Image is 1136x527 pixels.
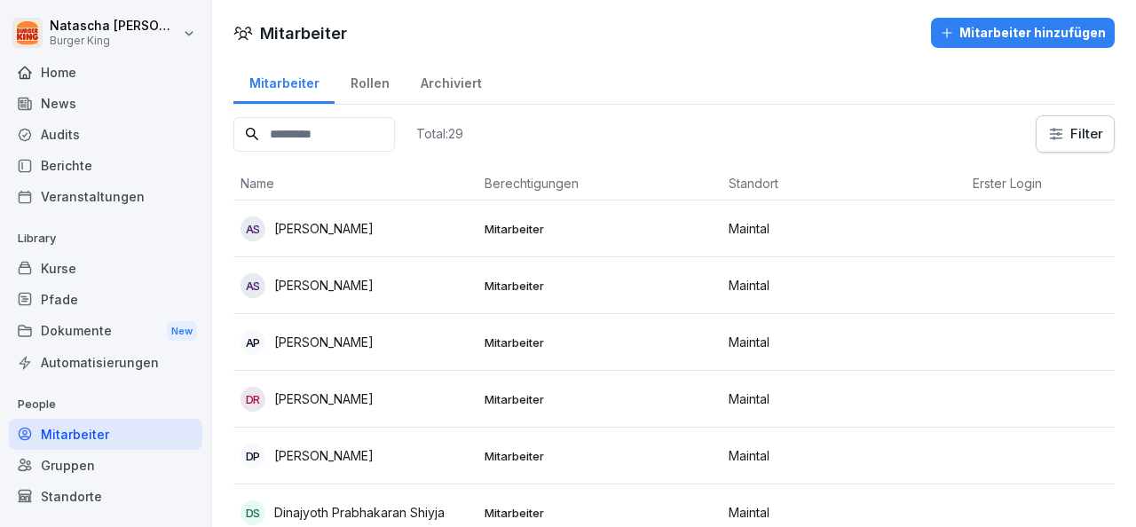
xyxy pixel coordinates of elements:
p: [PERSON_NAME] [274,276,374,295]
div: AS [241,216,265,241]
p: Maintal [729,446,958,465]
div: New [167,321,197,342]
a: DokumenteNew [9,315,202,348]
p: Maintal [729,503,958,522]
p: Mitarbeiter [485,221,714,237]
a: Mitarbeiter [9,419,202,450]
p: Total: 29 [416,125,463,142]
a: Pfade [9,284,202,315]
p: Maintal [729,276,958,295]
p: [PERSON_NAME] [274,219,374,238]
a: Berichte [9,150,202,181]
p: Mitarbeiter [485,278,714,294]
p: Maintal [729,333,958,351]
a: Archiviert [405,59,497,104]
a: Automatisierungen [9,347,202,378]
div: AS [241,273,265,298]
a: Standorte [9,481,202,512]
h1: Mitarbeiter [260,21,347,45]
a: Mitarbeiter [233,59,335,104]
p: Maintal [729,389,958,408]
div: Mitarbeiter hinzufügen [940,23,1106,43]
div: Dokumente [9,315,202,348]
a: News [9,88,202,119]
p: [PERSON_NAME] [274,389,374,408]
div: Filter [1047,125,1103,143]
p: Dinajyoth Prabhakaran Shiyja [274,503,445,522]
a: Audits [9,119,202,150]
p: People [9,390,202,419]
p: [PERSON_NAME] [274,446,374,465]
div: DP [241,444,265,468]
p: Natascha [PERSON_NAME] [50,19,179,34]
div: AP [241,330,265,355]
a: Gruppen [9,450,202,481]
div: DR [241,387,265,412]
button: Mitarbeiter hinzufügen [931,18,1115,48]
p: Burger King [50,35,179,47]
div: DS [241,500,265,525]
p: Maintal [729,219,958,238]
button: Filter [1037,116,1114,152]
th: Name [233,167,477,201]
a: Rollen [335,59,405,104]
th: Standort [722,167,966,201]
a: Home [9,57,202,88]
a: Kurse [9,253,202,284]
p: Mitarbeiter [485,505,714,521]
p: Mitarbeiter [485,448,714,464]
a: Veranstaltungen [9,181,202,212]
p: Mitarbeiter [485,391,714,407]
p: [PERSON_NAME] [274,333,374,351]
p: Mitarbeiter [485,334,714,350]
th: Berechtigungen [477,167,722,201]
p: Library [9,224,202,253]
